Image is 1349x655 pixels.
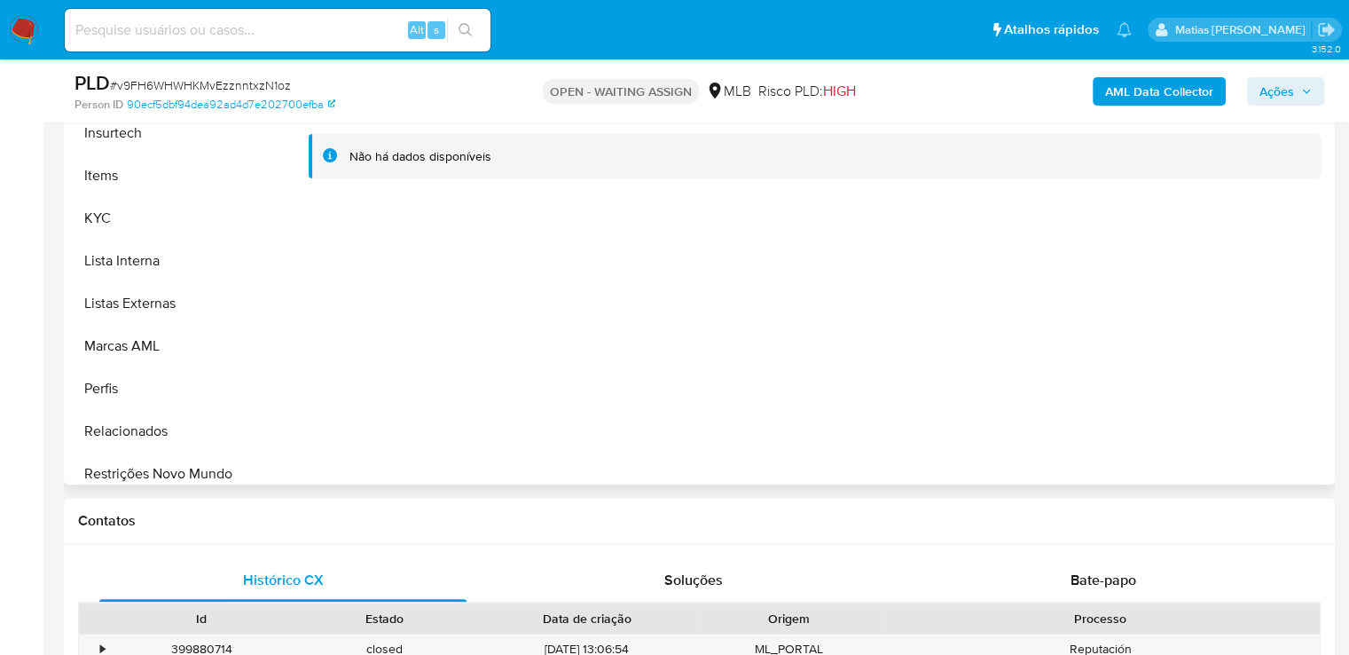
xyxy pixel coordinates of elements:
span: Ações [1259,77,1294,106]
button: Listas Externas [68,282,290,325]
div: Id [122,610,280,627]
button: Lista Interna [68,240,290,282]
span: 3.152.0 [1311,42,1340,56]
button: Items [68,154,290,197]
button: search-icon [447,18,483,43]
span: Risco PLD: [758,82,856,101]
button: Marcas AML [68,325,290,367]
button: Restrições Novo Mundo [68,453,290,495]
span: Bate-papo [1071,570,1136,590]
p: matias.logusso@mercadopago.com.br [1174,21,1311,38]
a: 90ecf5dbf94dea92ad4d7e202700efba [127,97,335,113]
div: Origem [710,610,868,627]
button: Insurtech [68,112,290,154]
div: Estado [305,610,463,627]
h1: Contatos [78,512,1321,530]
button: Relacionados [68,410,290,453]
span: s [434,21,439,38]
span: HIGH [823,81,856,101]
b: AML Data Collector [1105,77,1213,106]
p: OPEN - WAITING ASSIGN [543,79,699,104]
button: AML Data Collector [1093,77,1226,106]
input: Pesquise usuários ou casos... [65,19,490,42]
button: Ações [1247,77,1324,106]
div: Data de criação [488,610,686,627]
b: Person ID [75,97,123,113]
a: Sair [1317,20,1336,39]
span: # v9FH6WHWHKMvEzznntxzN1oz [110,76,291,94]
span: Soluções [663,570,722,590]
a: Notificações [1117,22,1132,37]
button: KYC [68,197,290,240]
div: MLB [706,82,751,101]
span: Alt [410,21,424,38]
span: Atalhos rápidos [1004,20,1099,39]
button: Perfis [68,367,290,410]
span: Histórico CX [243,570,324,590]
b: PLD [75,68,110,97]
div: Processo [893,610,1307,627]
